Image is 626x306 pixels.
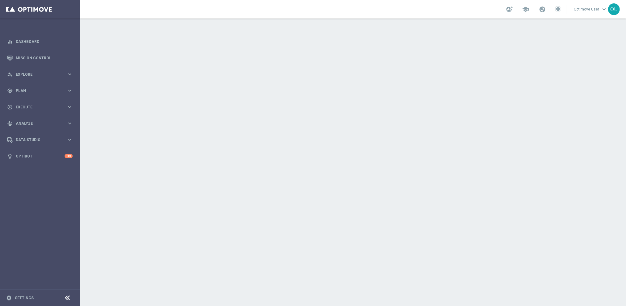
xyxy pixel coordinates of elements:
[67,71,73,77] i: keyboard_arrow_right
[7,88,67,94] div: Plan
[67,88,73,94] i: keyboard_arrow_right
[16,73,67,76] span: Explore
[7,72,73,77] button: person_search Explore keyboard_arrow_right
[67,104,73,110] i: keyboard_arrow_right
[67,120,73,126] i: keyboard_arrow_right
[7,153,13,159] i: lightbulb
[601,6,607,13] span: keyboard_arrow_down
[7,137,67,143] div: Data Studio
[7,72,67,77] div: Explore
[7,148,73,164] div: Optibot
[522,6,529,13] span: school
[7,121,67,126] div: Analyze
[7,88,73,93] button: gps_fixed Plan keyboard_arrow_right
[67,137,73,143] i: keyboard_arrow_right
[7,50,73,66] div: Mission Control
[7,104,13,110] i: play_circle_outline
[6,295,12,301] i: settings
[7,56,73,61] button: Mission Control
[7,105,73,110] button: play_circle_outline Execute keyboard_arrow_right
[16,33,73,50] a: Dashboard
[7,154,73,159] button: lightbulb Optibot +10
[7,72,13,77] i: person_search
[7,39,13,44] i: equalizer
[7,104,67,110] div: Execute
[16,148,65,164] a: Optibot
[7,137,73,142] button: Data Studio keyboard_arrow_right
[608,3,620,15] div: OU
[16,50,73,66] a: Mission Control
[16,138,67,142] span: Data Studio
[16,122,67,125] span: Analyze
[7,88,13,94] i: gps_fixed
[7,121,13,126] i: track_changes
[7,33,73,50] div: Dashboard
[7,39,73,44] button: equalizer Dashboard
[7,121,73,126] button: track_changes Analyze keyboard_arrow_right
[65,154,73,158] div: +10
[573,5,608,14] a: Optimove Userkeyboard_arrow_down
[16,105,67,109] span: Execute
[16,89,67,93] span: Plan
[15,296,34,300] a: Settings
